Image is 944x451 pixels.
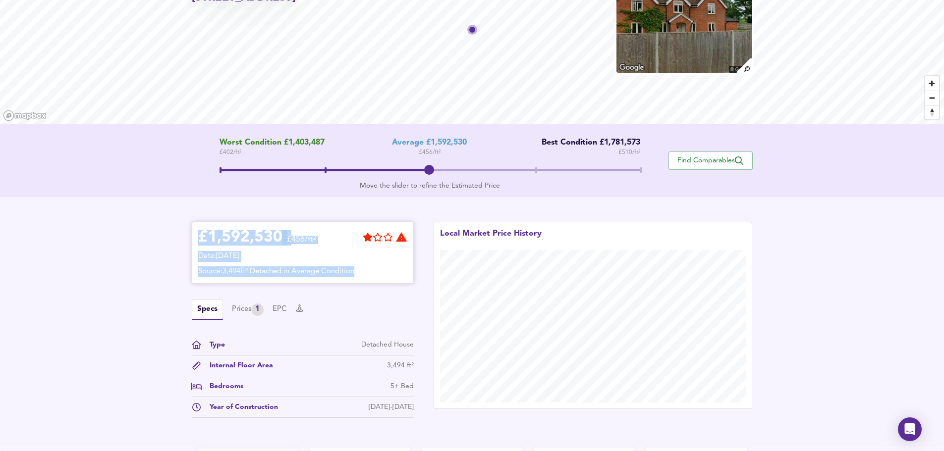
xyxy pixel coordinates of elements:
div: Average £1,592,530 [392,138,467,148]
span: £ 456 / ft² [419,148,441,157]
button: Specs [192,300,223,320]
div: 1 [251,303,264,316]
a: Mapbox homepage [3,110,47,121]
img: search [735,57,753,74]
button: Zoom in [925,76,939,91]
div: 5+ Bed [390,381,414,392]
div: Prices [232,303,264,316]
div: Local Market Price History [440,228,542,250]
div: [DATE]-[DATE] [369,402,414,412]
span: £ 402 / ft² [220,148,325,157]
span: £456/ft² [287,236,316,250]
div: Open Intercom Messenger [898,417,922,441]
button: Zoom out [925,91,939,105]
div: Type [202,340,225,350]
span: Find Comparables [674,156,747,165]
span: Reset bearing to north [925,105,939,119]
div: £ 1,592,530 [198,230,282,245]
button: Reset bearing to north [925,105,939,119]
div: Date: [DATE] [198,251,407,262]
div: Best Condition £1,781,573 [534,138,640,148]
div: Detached House [361,340,414,350]
div: Source: 3,494ft² Detached in Average Condition [198,266,407,277]
div: Bedrooms [202,381,243,392]
div: Move the slider to refine the Estimated Price [220,181,640,191]
div: Year of Construction [202,402,278,412]
button: Prices1 [232,303,264,316]
span: £ 510 / ft² [618,148,640,157]
div: 3,494 ft² [387,360,414,371]
div: Internal Floor Area [202,360,273,371]
button: EPC [273,304,287,315]
span: Worst Condition £1,403,487 [220,138,325,148]
button: Find Comparables [668,151,753,170]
